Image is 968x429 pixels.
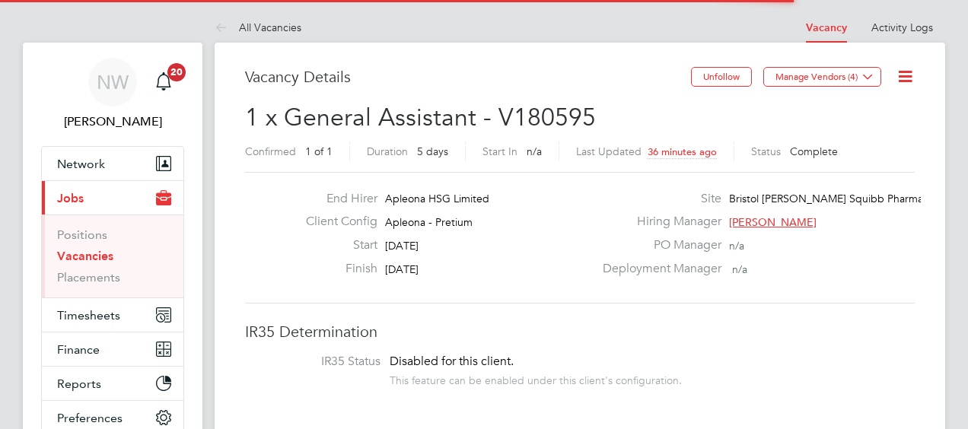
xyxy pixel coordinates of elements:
[215,21,301,34] a: All Vacancies
[527,145,542,158] span: n/a
[806,21,847,34] a: Vacancy
[245,145,296,158] label: Confirmed
[245,322,915,342] h3: IR35 Determination
[148,58,179,106] a: 20
[57,411,123,425] span: Preferences
[57,308,120,323] span: Timesheets
[763,67,881,87] button: Manage Vendors (4)
[294,214,377,230] label: Client Config
[390,354,514,369] span: Disabled for this client.
[385,192,489,205] span: Apleona HSG Limited
[594,261,721,277] label: Deployment Manager
[294,261,377,277] label: Finish
[167,63,186,81] span: 20
[42,214,183,297] div: Jobs
[594,237,721,253] label: PO Manager
[57,270,120,284] a: Placements
[57,377,101,391] span: Reports
[594,191,721,207] label: Site
[385,262,419,276] span: [DATE]
[42,298,183,332] button: Timesheets
[41,113,184,131] span: Neil Warrington
[42,181,183,214] button: Jobs
[57,342,100,357] span: Finance
[57,249,113,263] a: Vacancies
[42,147,183,180] button: Network
[97,72,129,92] span: NW
[260,354,381,370] label: IR35 Status
[729,239,744,253] span: n/a
[57,157,105,171] span: Network
[245,67,691,87] h3: Vacancy Details
[390,370,682,387] div: This feature can be enabled under this client's configuration.
[294,237,377,253] label: Start
[732,262,747,276] span: n/a
[305,145,333,158] span: 1 of 1
[594,214,721,230] label: Hiring Manager
[245,103,596,132] span: 1 x General Assistant - V180595
[482,145,517,158] label: Start In
[871,21,933,34] a: Activity Logs
[691,67,752,87] button: Unfollow
[41,58,184,131] a: NW[PERSON_NAME]
[417,145,448,158] span: 5 days
[385,215,473,229] span: Apleona - Pretium
[648,145,717,158] span: 36 minutes ago
[42,332,183,366] button: Finance
[367,145,408,158] label: Duration
[294,191,377,207] label: End Hirer
[57,227,107,242] a: Positions
[729,215,817,229] span: [PERSON_NAME]
[576,145,642,158] label: Last Updated
[790,145,838,158] span: Complete
[385,239,419,253] span: [DATE]
[42,367,183,400] button: Reports
[751,145,781,158] label: Status
[57,191,84,205] span: Jobs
